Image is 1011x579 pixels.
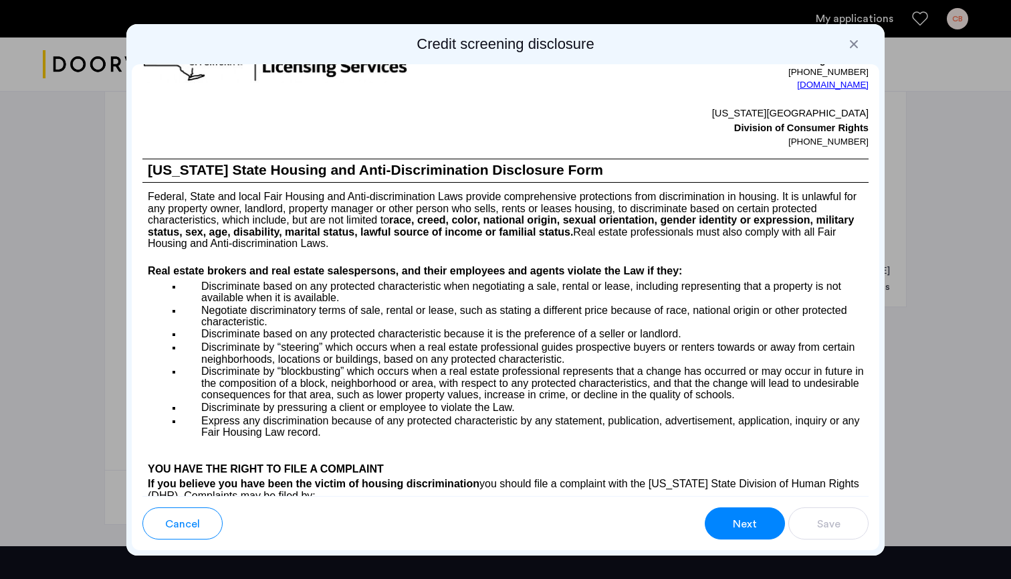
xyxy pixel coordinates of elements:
[142,507,223,540] button: button
[505,135,869,149] p: [PHONE_NUMBER]
[505,120,869,135] p: Division of Consumer Rights
[705,507,785,540] button: button
[183,414,869,438] p: Express any discrimination because of any protected characteristic by any statement, publication,...
[797,78,869,92] a: [DOMAIN_NAME]
[505,67,869,78] p: [PHONE_NUMBER]
[142,263,869,279] h4: Real estate brokers and real estate salespersons, and their employees and agents violate the Law ...
[142,461,869,477] h4: YOU HAVE THE RIGHT TO FILE A COMPLAINT
[788,507,869,540] button: button
[183,365,869,400] p: Discriminate by “blockbusting” which occurs when a real estate professional represents that a cha...
[142,477,869,501] h4: If you believe you have been the victim of housing discrimination
[817,516,840,532] span: Save
[183,305,869,328] p: Negotiate discriminatory terms of sale, rental or lease, such as stating a different price becaus...
[142,183,869,249] p: Federal, State and local Fair Housing and Anti-discrimination Laws provide comprehensive protecti...
[132,35,879,54] h2: Credit screening disclosure
[148,214,854,237] b: race, creed, color, national origin, sexual orientation, gender identity or expression, military ...
[165,516,200,532] span: Cancel
[733,516,757,532] span: Next
[505,106,869,120] p: [US_STATE][GEOGRAPHIC_DATA]
[183,402,869,414] p: Discriminate by pressuring a client or employee to violate the Law.
[142,159,869,182] h1: [US_STATE] State Housing and Anti-Discrimination Disclosure Form
[148,478,859,501] span: you should file a complaint with the [US_STATE] State Division of Human Rights (DHR). Complaints ...
[183,341,869,365] p: Discriminate by “steering” which occurs when a real estate professional guides prospective buyers...
[183,279,869,303] p: Discriminate based on any protected characteristic when negotiating a sale, rental or lease, incl...
[183,328,869,341] p: Discriminate based on any protected characteristic because it is the preference of a seller or la...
